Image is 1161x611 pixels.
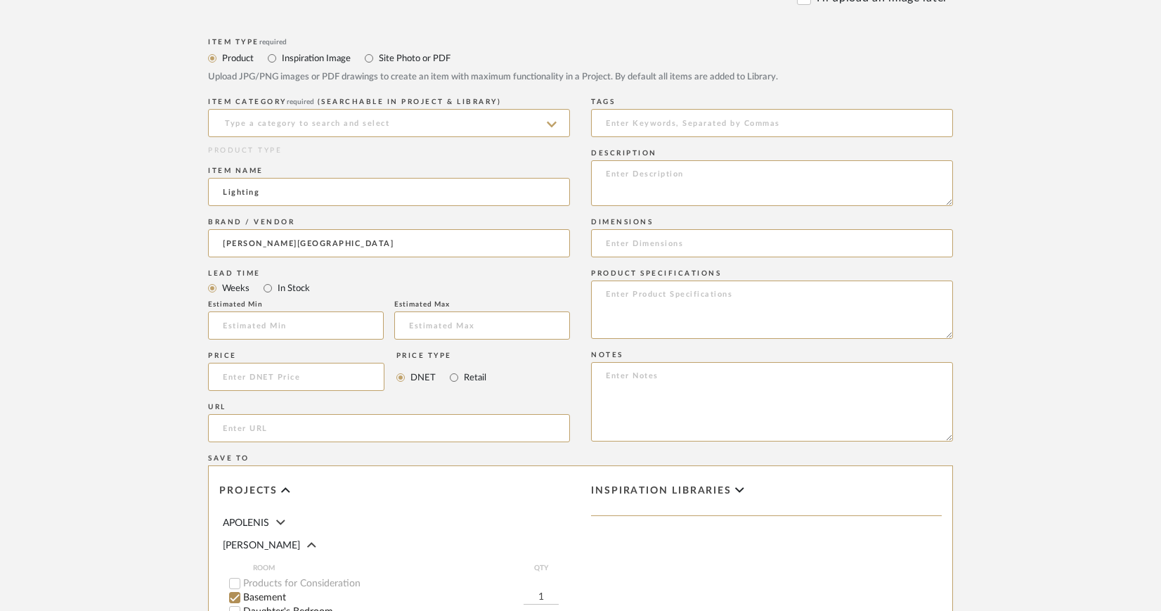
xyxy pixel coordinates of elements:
input: Type a category to search and select [208,109,570,137]
div: Dimensions [591,218,953,226]
div: Lead Time [208,269,570,278]
div: Estimated Max [394,300,570,309]
div: Item Type [208,38,953,46]
span: ROOM [253,562,524,574]
input: Enter Name [208,178,570,206]
mat-radio-group: Select item type [208,49,953,67]
input: Enter URL [208,414,570,442]
div: Price Type [396,352,486,360]
div: Price [208,352,384,360]
mat-radio-group: Select item type [208,279,570,297]
div: Notes [591,351,953,359]
label: Retail [462,370,486,385]
span: required [259,39,287,46]
div: Item name [208,167,570,175]
span: (Searchable in Project & Library) [318,98,502,105]
span: Projects [219,485,278,497]
div: URL [208,403,570,411]
div: Brand / Vendor [208,218,570,226]
div: Product Specifications [591,269,953,278]
input: Estimated Max [394,311,570,340]
span: required [287,98,314,105]
div: Estimated Min [208,300,384,309]
label: In Stock [276,281,310,296]
input: Unknown [208,229,570,257]
div: Description [591,149,953,157]
label: Site Photo or PDF [377,51,450,66]
label: Product [221,51,254,66]
span: Inspiration libraries [591,485,732,497]
mat-radio-group: Select price type [396,363,486,391]
div: Tags [591,98,953,106]
div: PRODUCT TYPE [208,146,570,156]
div: Save To [208,454,953,463]
input: Enter Dimensions [591,229,953,257]
span: APOLENIS [223,518,269,528]
input: Estimated Min [208,311,384,340]
span: [PERSON_NAME] [223,541,300,551]
input: Enter DNET Price [208,363,384,391]
div: ITEM CATEGORY [208,98,570,106]
div: Upload JPG/PNG images or PDF drawings to create an item with maximum functionality in a Project. ... [208,70,953,84]
label: DNET [409,370,436,385]
input: Enter Keywords, Separated by Commas [591,109,953,137]
label: Weeks [221,281,249,296]
span: QTY [524,562,559,574]
label: Basement [243,593,524,603]
label: Inspiration Image [280,51,351,66]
